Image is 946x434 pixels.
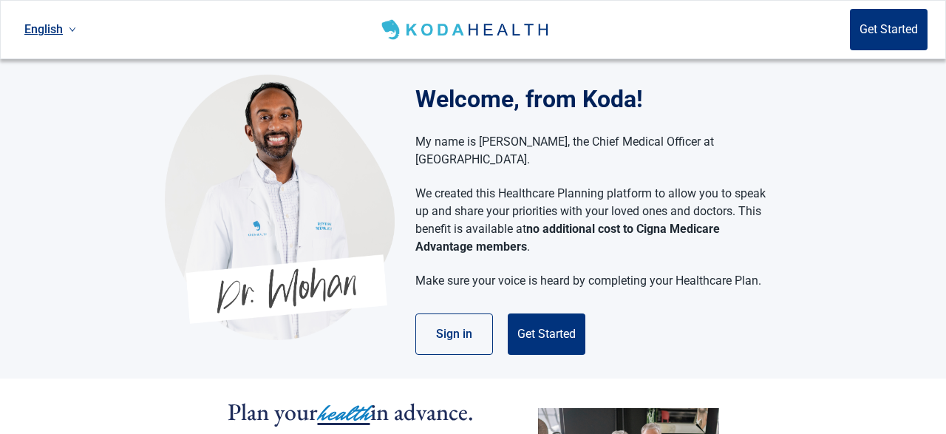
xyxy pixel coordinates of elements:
p: My name is [PERSON_NAME], the Chief Medical Officer at [GEOGRAPHIC_DATA]. [415,133,766,169]
button: Sign in [415,313,493,355]
span: in advance. [370,396,474,427]
span: Plan your [228,396,318,427]
p: Make sure your voice is heard by completing your Healthcare Plan. [415,272,766,290]
p: We created this Healthcare Planning platform to allow you to speak up and share your priorities w... [415,185,766,256]
span: health [318,397,370,430]
strong: no additional cost to Cigna Medicare Advantage members [415,222,720,254]
a: Current language: English [18,17,82,41]
span: down [69,26,76,33]
img: Koda Health [378,18,554,41]
img: Koda Health [165,74,395,340]
h1: Welcome, from Koda! [415,81,781,117]
button: Get Started [850,9,928,50]
button: Get Started [508,313,585,355]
